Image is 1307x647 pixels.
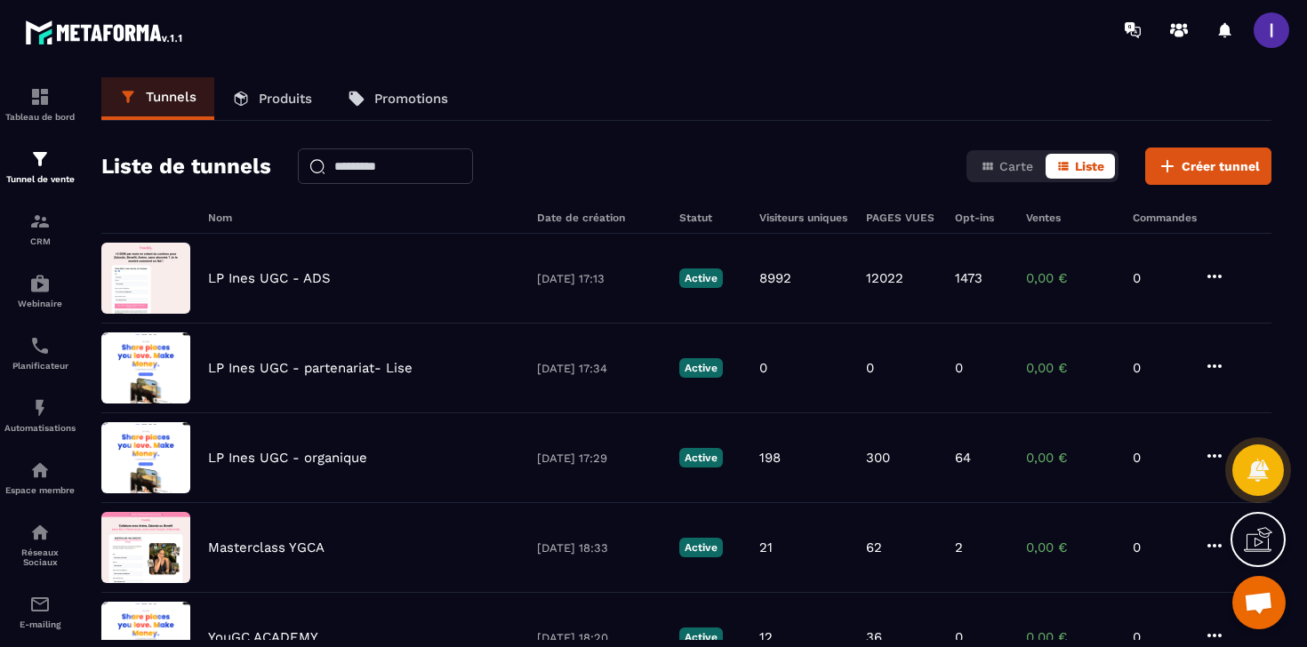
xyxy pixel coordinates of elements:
p: 12022 [866,270,903,286]
p: 1473 [955,270,982,286]
p: 64 [955,450,971,466]
p: Tunnels [146,89,196,105]
img: image [101,512,190,583]
p: E-mailing [4,619,76,629]
p: Planificateur [4,361,76,371]
a: automationsautomationsEspace membre [4,446,76,508]
a: social-networksocial-networkRéseaux Sociaux [4,508,76,580]
p: 36 [866,629,882,645]
p: Active [679,358,723,378]
p: LP Ines UGC - partenariat- Lise [208,360,413,376]
a: emailemailE-mailing [4,580,76,643]
p: Active [679,538,723,557]
p: 0 [1133,270,1186,286]
h2: Liste de tunnels [101,148,271,184]
p: 21 [759,539,773,555]
p: Réseaux Sociaux [4,547,76,567]
img: scheduler [29,335,51,356]
p: [DATE] 17:29 [537,451,662,465]
h6: Nom [208,212,519,224]
h6: PAGES VUES [866,212,937,224]
img: automations [29,273,51,294]
h6: Visiteurs uniques [759,212,848,224]
img: automations [29,459,51,481]
p: 300 [866,450,890,466]
p: 0 [1133,360,1186,376]
p: 0,00 € [1026,360,1115,376]
p: Promotions [374,91,448,107]
img: email [29,594,51,615]
a: formationformationCRM [4,197,76,260]
span: Carte [999,159,1033,173]
a: formationformationTunnel de vente [4,135,76,197]
img: logo [25,16,185,48]
p: 0 [955,360,963,376]
a: Tunnels [101,77,214,120]
p: 0 [955,629,963,645]
a: formationformationTableau de bord [4,73,76,135]
p: Automatisations [4,423,76,433]
p: Tunnel de vente [4,174,76,184]
p: CRM [4,236,76,246]
p: Active [679,448,723,467]
p: 0 [1133,450,1186,466]
p: 8992 [759,270,791,286]
p: [DATE] 17:34 [537,362,662,375]
p: 198 [759,450,781,466]
p: 62 [866,539,882,555]
span: Créer tunnel [1182,157,1260,175]
p: Produits [259,91,312,107]
a: schedulerschedulerPlanificateur [4,322,76,384]
p: Active [679,627,723,647]
p: Webinaire [4,299,76,308]
button: Liste [1046,154,1115,179]
h6: Commandes [1133,212,1197,224]
h6: Opt-ins [955,212,1008,224]
p: 0,00 € [1026,629,1115,645]
p: 2 [955,539,963,555]
p: Masterclass YGCA [208,539,325,555]
button: Créer tunnel [1145,148,1271,185]
img: social-network [29,522,51,543]
a: Produits [214,77,330,120]
img: formation [29,86,51,108]
h6: Date de création [537,212,662,224]
p: 0 [759,360,767,376]
p: 0,00 € [1026,270,1115,286]
a: automationsautomationsWebinaire [4,260,76,322]
h6: Statut [679,212,742,224]
p: [DATE] 18:33 [537,541,662,555]
a: Ouvrir le chat [1232,576,1286,629]
h6: Ventes [1026,212,1115,224]
a: Promotions [330,77,466,120]
img: formation [29,148,51,170]
p: YouGC ACADEMY [208,629,318,645]
p: Tableau de bord [4,112,76,122]
p: 0 [1133,539,1186,555]
p: 0,00 € [1026,539,1115,555]
p: LP Ines UGC - organique [208,450,367,466]
p: LP Ines UGC - ADS [208,270,331,286]
img: image [101,243,190,314]
a: automationsautomationsAutomatisations [4,384,76,446]
button: Carte [970,154,1044,179]
p: Espace membre [4,485,76,495]
img: image [101,332,190,403]
img: image [101,422,190,493]
p: 12 [759,629,773,645]
p: 0,00 € [1026,450,1115,466]
p: 0 [1133,629,1186,645]
p: [DATE] 17:13 [537,272,662,285]
p: [DATE] 18:20 [537,631,662,644]
img: automations [29,397,51,419]
p: Active [679,268,723,288]
p: 0 [866,360,874,376]
img: formation [29,211,51,232]
span: Liste [1075,159,1104,173]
